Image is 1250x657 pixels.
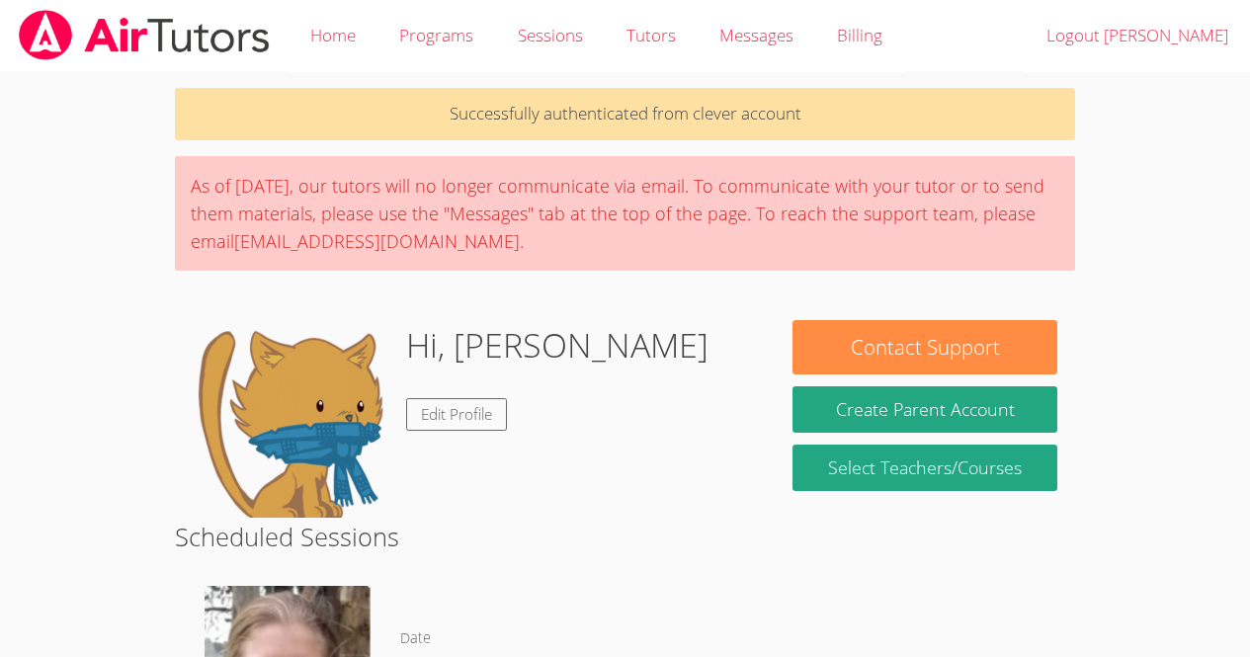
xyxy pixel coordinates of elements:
a: Select Teachers/Courses [792,445,1056,491]
h2: Scheduled Sessions [175,518,1075,555]
p: Successfully authenticated from clever account [175,88,1075,140]
dt: Date [400,626,431,651]
div: As of [DATE], our tutors will no longer communicate via email. To communicate with your tutor or ... [175,156,1075,271]
a: Edit Profile [406,398,507,431]
button: Create Parent Account [792,386,1056,433]
img: default.png [193,320,390,518]
h1: Hi, [PERSON_NAME] [406,320,708,370]
button: Contact Support [792,320,1056,374]
img: airtutors_banner-c4298cdbf04f3fff15de1276eac7730deb9818008684d7c2e4769d2f7ddbe033.png [17,10,272,60]
span: Messages [719,24,793,46]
